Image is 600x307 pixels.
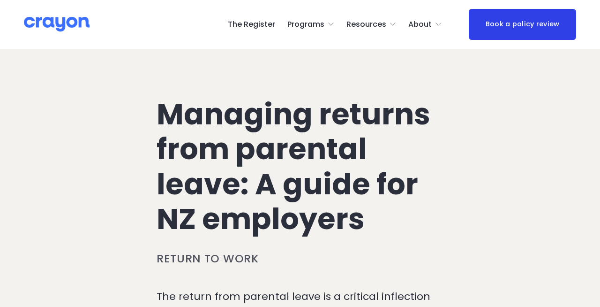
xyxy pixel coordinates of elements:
[408,18,432,31] span: About
[228,17,275,32] a: The Register
[408,17,442,32] a: folder dropdown
[157,97,443,237] h1: Managing returns from parental leave: A guide for NZ employers
[287,17,335,32] a: folder dropdown
[287,18,324,31] span: Programs
[469,9,576,39] a: Book a policy review
[346,18,386,31] span: Resources
[24,16,90,32] img: Crayon
[346,17,397,32] a: folder dropdown
[157,251,259,266] a: Return to work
